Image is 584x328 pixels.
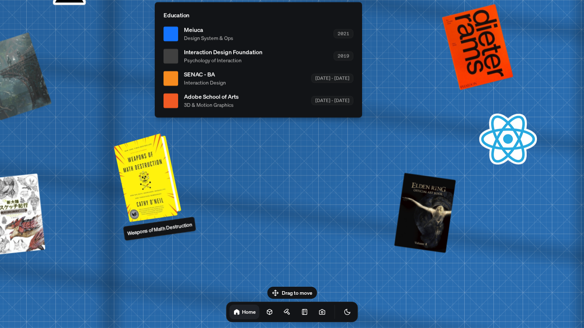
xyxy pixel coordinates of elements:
[242,308,256,315] h1: Home
[184,48,262,57] span: Interaction Design Foundation
[311,74,353,83] div: [DATE] - [DATE]
[184,101,239,109] span: 3D & Motion Graphics
[184,79,226,87] span: Interaction Design
[334,29,353,38] div: 2021
[311,96,353,105] div: [DATE] - [DATE]
[164,11,353,20] p: Education
[184,26,233,34] span: Meiuca
[184,92,239,101] span: Adobe School of Arts
[184,70,226,79] span: SENAC - BA
[184,57,262,64] span: Psychology of Interaction
[230,305,260,319] a: Home
[334,52,353,61] div: 2019
[127,220,193,237] p: Weapons of Math Destruction
[340,305,355,319] button: Toggle Theme
[184,34,233,42] span: Design System & Ops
